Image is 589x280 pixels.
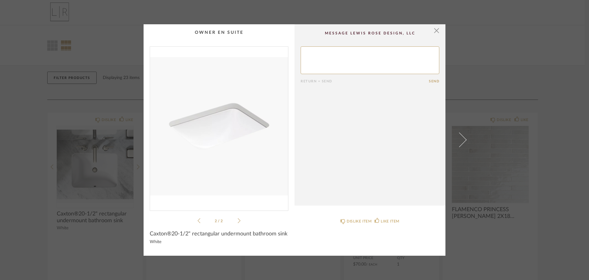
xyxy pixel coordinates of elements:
span: 2 [221,219,224,223]
img: 10f1a44b-7162-4270-830c-7c70b65804e1_1000x1000.jpg [150,47,288,206]
div: 1 [150,47,288,206]
span: 2 [215,219,218,223]
div: LIKE ITEM [381,218,399,224]
div: DISLIKE ITEM [347,218,371,224]
button: Send [429,79,439,83]
button: Close [430,24,443,37]
span: / [218,219,221,223]
div: White [150,240,288,245]
div: Return = Send [301,79,429,83]
span: Caxton®20-1/2" rectangular undermount bathroom sink [150,231,287,237]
